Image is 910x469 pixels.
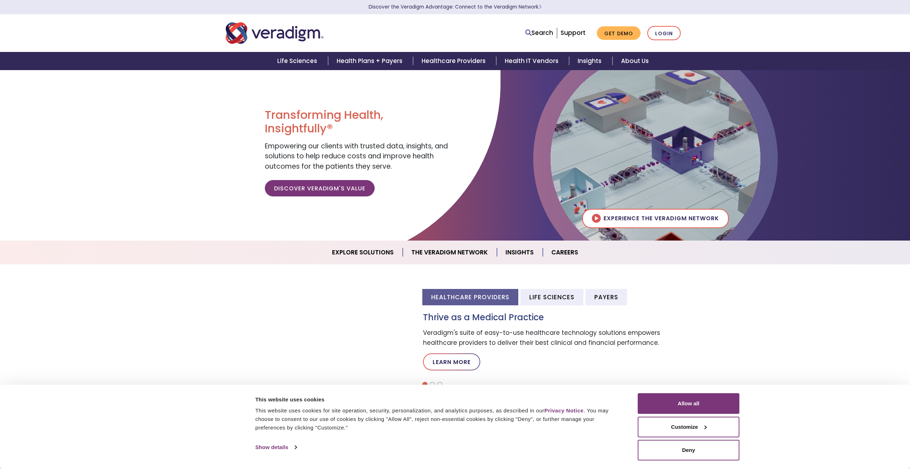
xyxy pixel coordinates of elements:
li: Healthcare Providers [422,289,518,305]
a: Insights [569,52,612,70]
a: Insights [497,243,543,262]
a: Login [647,26,681,41]
a: Show details [255,442,296,453]
a: Learn More [423,353,480,370]
a: Privacy Notice [544,407,583,413]
a: Health IT Vendors [496,52,569,70]
img: Veradigm logo [226,21,323,45]
button: Customize [638,417,739,437]
a: Health Plans + Payers [328,52,413,70]
button: Allow all [638,393,739,414]
a: Get Demo [597,26,641,40]
a: Careers [543,243,587,262]
li: Payers [585,289,627,305]
a: Discover Veradigm's Value [265,180,375,196]
span: Learn More [539,4,542,10]
span: Empowering our clients with trusted data, insights, and solutions to help reduce costs and improv... [265,141,448,171]
a: Search [525,28,553,38]
a: Support [561,28,585,37]
a: Healthcare Providers [413,52,496,70]
h1: Transforming Health, Insightfully® [265,108,450,136]
button: Deny [638,440,739,460]
div: This website uses cookies [255,395,622,404]
h3: Thrive as a Medical Practice [423,312,684,323]
a: Explore Solutions [323,243,403,262]
div: This website uses cookies for site operation, security, personalization, and analytics purposes, ... [255,406,622,432]
a: The Veradigm Network [403,243,497,262]
li: Life Sciences [520,289,583,305]
p: Veradigm's suite of easy-to-use healthcare technology solutions empowers healthcare providers to ... [423,328,684,347]
a: Discover the Veradigm Advantage: Connect to the Veradigm NetworkLearn More [369,4,542,10]
a: Life Sciences [269,52,328,70]
a: About Us [612,52,657,70]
